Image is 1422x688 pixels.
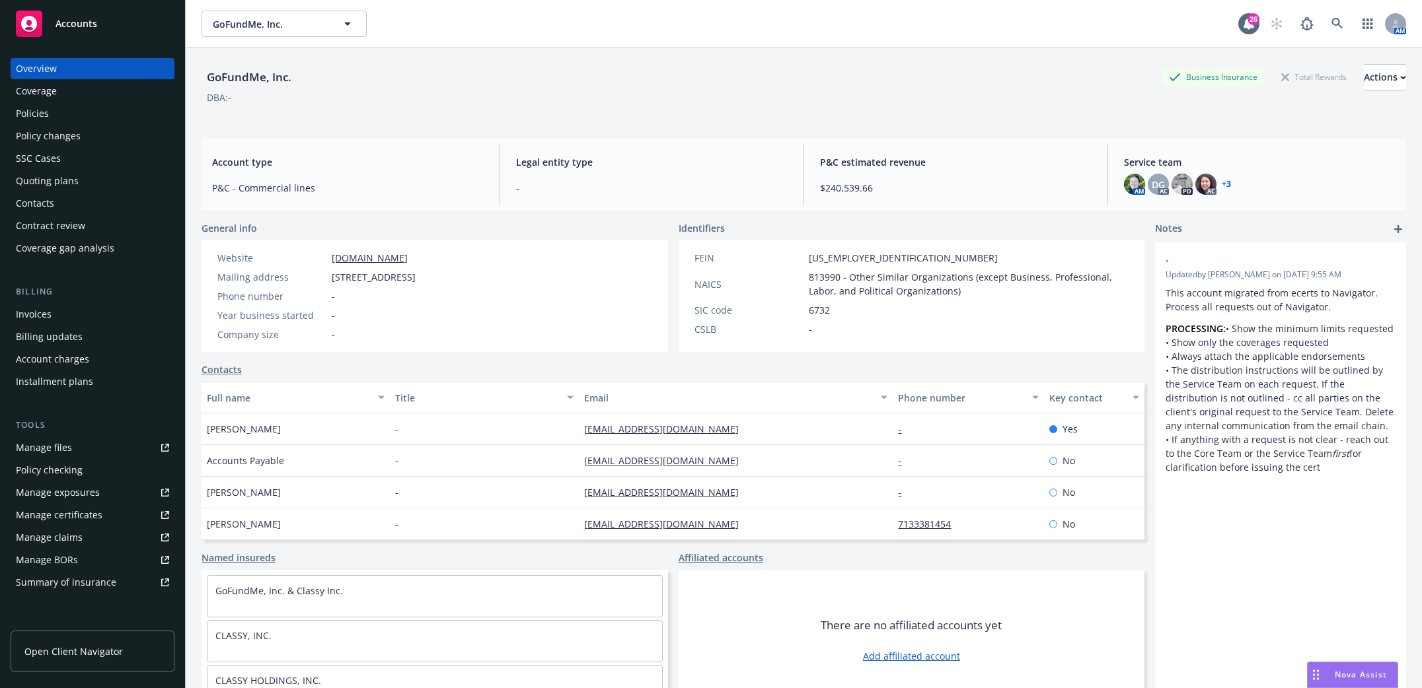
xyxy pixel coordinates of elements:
img: photo [1172,174,1193,195]
div: Summary of insurance [16,572,116,593]
span: Accounts [56,18,97,29]
div: Email [584,391,874,405]
div: Billing updates [16,326,83,347]
span: Legal entity type [516,155,788,169]
div: CSLB [694,322,804,336]
span: 813990 - Other Similar Organizations (except Business, Professional, Labor, and Political Organiz... [809,270,1129,298]
a: Contract review [11,215,174,236]
div: -Updatedby [PERSON_NAME] on [DATE] 9:55 AMThis account migrated from ecerts to Navigator. Process... [1155,242,1406,485]
a: Coverage gap analysis [11,238,174,259]
button: Email [579,382,893,413]
span: - [395,485,398,499]
a: SSC Cases [11,148,174,169]
span: Service team [1124,155,1396,169]
a: Affiliated accounts [679,551,763,565]
span: - [809,322,812,336]
div: Phone number [898,391,1024,405]
a: Named insureds [202,551,276,565]
div: Policies [16,103,49,124]
button: Actions [1364,64,1406,90]
div: Analytics hub [11,619,174,633]
button: Full name [202,382,390,413]
div: Coverage [16,81,57,102]
a: Search [1324,11,1351,37]
div: Coverage gap analysis [16,238,114,259]
button: Key contact [1044,382,1144,413]
div: Manage claims [16,527,83,548]
a: Summary of insurance [11,572,174,593]
span: Updated by [PERSON_NAME] on [DATE] 9:55 AM [1166,269,1396,281]
span: P&C - Commercial lines [212,181,484,195]
a: GoFundMe, Inc. & Classy Inc. [215,584,343,597]
span: P&C estimated revenue [820,155,1092,169]
div: Website [217,251,326,265]
div: DBA: - [207,90,231,104]
a: CLASSY HOLDINGS, INC. [215,674,321,687]
a: Quoting plans [11,170,174,191]
span: Yes [1063,422,1078,436]
div: Account charges [16,349,89,370]
a: Add affiliated account [863,649,960,663]
button: Nova Assist [1307,662,1398,688]
span: [PERSON_NAME] [207,422,281,436]
a: [DOMAIN_NAME] [332,252,408,264]
a: [EMAIL_ADDRESS][DOMAIN_NAME] [584,454,749,467]
span: GoFundMe, Inc. [213,17,327,31]
span: Open Client Navigator [24,644,123,658]
div: Full name [207,391,370,405]
div: Quoting plans [16,170,79,191]
div: SSC Cases [16,148,61,169]
div: FEIN [694,251,804,265]
p: • Show the minimum limits requested • Show only the coverages requested • Always attach the appli... [1166,322,1396,474]
div: Manage BORs [16,549,78,570]
div: Billing [11,285,174,298]
div: Actions [1364,65,1406,90]
div: Policy checking [16,460,83,481]
span: - [516,181,788,195]
a: Contacts [202,362,242,376]
a: Invoices [11,304,174,325]
div: Tools [11,419,174,432]
span: - [395,517,398,531]
span: Identifiers [679,221,725,235]
button: Title [390,382,578,413]
div: Title [395,391,558,405]
div: Manage exposures [16,482,100,503]
a: Overview [11,58,174,79]
div: Total Rewards [1275,69,1353,85]
div: Contract review [16,215,85,236]
div: Key contact [1049,391,1125,405]
img: photo [1124,174,1145,195]
span: - [395,454,398,467]
span: Account type [212,155,484,169]
span: Notes [1155,221,1182,237]
a: add [1390,221,1406,237]
button: GoFundMe, Inc. [202,11,367,37]
div: SIC code [694,303,804,317]
a: Manage certificates [11,504,174,526]
div: Manage files [16,437,72,458]
span: [STREET_ADDRESS] [332,270,416,284]
a: Manage exposures [11,482,174,503]
a: - [898,423,912,435]
a: Account charges [11,349,174,370]
a: Installment plans [11,371,174,392]
span: - [332,289,335,303]
a: Start snowing [1263,11,1290,37]
a: Switch app [1355,11,1381,37]
img: photo [1195,174,1216,195]
a: [EMAIL_ADDRESS][DOMAIN_NAME] [584,486,749,499]
a: 7133381454 [898,518,961,530]
div: Policy changes [16,125,81,147]
span: DG [1152,178,1165,191]
a: - [898,486,912,499]
span: [US_EMPLOYER_IDENTIFICATION_NUMBER] [809,251,998,265]
a: Coverage [11,81,174,102]
div: Overview [16,58,57,79]
span: Accounts Payable [207,454,284,467]
div: Mailing address [217,270,326,284]
div: Invoices [16,304,52,325]
div: Phone number [217,289,326,303]
a: CLASSY, INC. [215,629,272,642]
a: - [898,454,912,467]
